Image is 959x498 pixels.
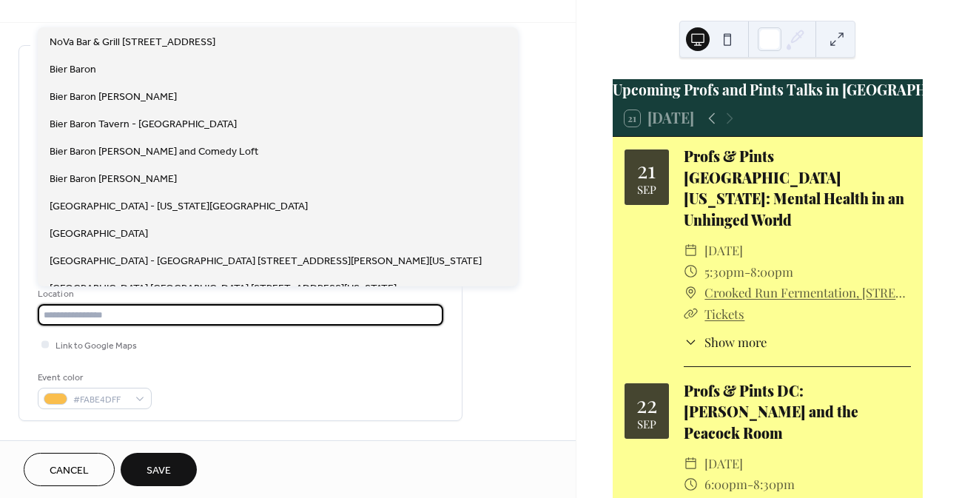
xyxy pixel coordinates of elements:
div: 21 [637,158,656,181]
div: Upcoming Profs and Pints Talks in [GEOGRAPHIC_DATA][US_STATE] [613,79,923,101]
button: ​Show more [684,333,767,351]
div: ​ [684,474,698,495]
div: Sep [637,184,656,195]
span: [GEOGRAPHIC_DATA] - [US_STATE][GEOGRAPHIC_DATA] [50,199,308,215]
div: 22 [636,393,657,415]
span: [GEOGRAPHIC_DATA] [GEOGRAPHIC_DATA] [STREET_ADDRESS][US_STATE] [50,281,397,297]
div: ​ [684,333,698,351]
div: Sep [637,419,656,430]
span: 8:00pm [750,261,793,283]
span: Bier Baron [PERSON_NAME] and Comedy Loft [50,144,258,160]
span: [GEOGRAPHIC_DATA] - [GEOGRAPHIC_DATA] [STREET_ADDRESS][PERSON_NAME][US_STATE] [50,254,482,269]
div: ​ [684,240,698,261]
a: Crooked Run Fermentation, [STREET_ADDRESS][PERSON_NAME] [704,282,911,303]
span: Link to Google Maps [55,338,137,354]
span: NoVa Bar & Grill [STREET_ADDRESS] [50,35,215,50]
div: ​ [684,261,698,283]
span: 5:30pm [704,261,744,283]
a: Profs & Pints DC: [PERSON_NAME] and the Peacock Room [684,381,858,443]
div: Location [38,286,440,302]
span: Bier Baron [PERSON_NAME] [50,172,177,187]
span: Bier Baron [PERSON_NAME] [50,90,177,105]
button: Cancel [24,453,115,486]
span: Show more [704,333,767,351]
div: ​ [684,453,698,474]
a: Tickets [704,306,744,322]
button: Save [121,453,197,486]
div: Event color [38,370,149,386]
span: 8:30pm [753,474,795,495]
span: #FABE4DFF [73,392,128,408]
span: Bier Baron [50,62,96,78]
span: Cancel [50,463,89,479]
span: [GEOGRAPHIC_DATA] [50,226,148,242]
span: 6:00pm [704,474,747,495]
a: Profs & Pints [GEOGRAPHIC_DATA][US_STATE]: Mental Health in an Unhinged World [684,147,904,229]
span: [DATE] [704,240,743,261]
span: [DATE] [704,453,743,474]
div: ​ [684,303,698,325]
span: Date and time [38,439,104,454]
span: - [744,261,750,283]
span: - [747,474,753,495]
div: ​ [684,282,698,303]
span: Save [147,463,171,479]
span: Bier Baron Tavern - [GEOGRAPHIC_DATA] [50,117,237,132]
